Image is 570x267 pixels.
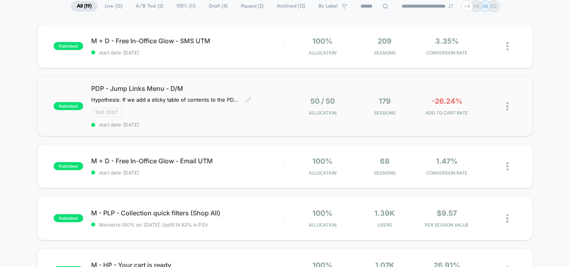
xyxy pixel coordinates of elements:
[91,209,285,217] span: M - PLP - Collection quick filters (Shop All)
[203,1,234,12] span: Draft ( 4 )
[436,157,458,165] span: 1.47%
[54,162,83,170] span: published
[170,1,202,12] span: 100% ( 11 )
[99,1,128,12] span: Live ( 13 )
[506,102,508,110] img: close
[418,50,476,56] span: CONVERSION RATE
[309,50,336,56] span: Allocation
[310,97,335,105] span: 50 / 50
[91,96,240,103] span: Hypothesis: If we add a sticky table of contents to the PDP we can expect to see an increase in a...
[54,102,83,110] span: published
[91,157,285,165] span: M + D - Free In-Office Glow - Email UTM
[379,97,391,105] span: 179
[418,170,476,176] span: CONVERSION RATE
[506,42,508,50] img: close
[356,222,414,228] span: Users
[435,37,459,45] span: 3.35%
[312,157,332,165] span: 100%
[481,3,488,9] p: JM
[378,37,392,45] span: 209
[312,37,332,45] span: 100%
[432,97,462,105] span: -26.24%
[271,1,311,12] span: Archived ( 12 )
[91,108,122,117] span: TAG Test
[312,209,332,217] span: 100%
[318,3,338,9] span: By Label
[506,162,508,171] img: close
[374,209,395,217] span: 1.39k
[309,170,336,176] span: Allocation
[54,214,83,222] span: published
[356,50,414,56] span: Sessions
[71,1,98,12] span: All ( 19 )
[418,110,476,116] span: ADD TO CART RATE
[54,42,83,50] span: published
[235,1,270,12] span: Paused ( 2 )
[309,110,336,116] span: Allocation
[473,3,480,9] p: HR
[437,209,457,217] span: $9.57
[91,170,285,176] span: start date: [DATE]
[309,222,336,228] span: Allocation
[356,170,414,176] span: Sessions
[418,222,476,228] span: PER SESSION VALUE
[99,222,208,228] span: Moved to 100% on: [DATE] . Uplift: 14.82% in PSV
[380,157,390,165] span: 68
[490,3,497,9] p: ED
[448,4,453,8] img: end
[130,1,169,12] span: A/B Test ( 2 )
[91,122,285,128] span: start date: [DATE]
[506,214,508,223] img: close
[91,37,285,45] span: M + D - Free In-Office Glow - SMS UTM
[91,84,285,92] span: PDP - Jump Links Menu - D/M
[462,0,473,12] div: + 4
[356,110,414,116] span: Sessions
[91,50,285,56] span: start date: [DATE]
